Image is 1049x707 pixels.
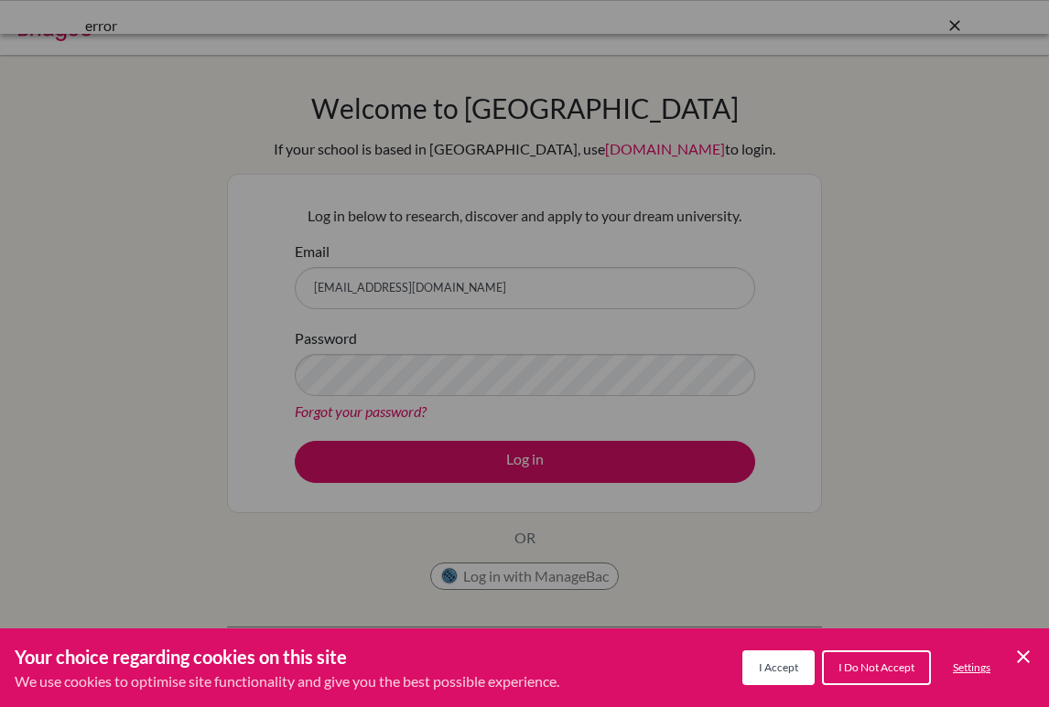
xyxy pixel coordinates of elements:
[938,652,1005,683] button: Settings
[838,660,914,674] span: I Do Not Accept
[15,670,559,692] p: We use cookies to optimise site functionality and give you the best possible experience.
[822,650,931,685] button: I Do Not Accept
[742,650,815,685] button: I Accept
[1012,646,1034,668] button: Save and close
[759,660,798,674] span: I Accept
[15,643,559,670] h3: Your choice regarding cookies on this site
[953,660,990,674] span: Settings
